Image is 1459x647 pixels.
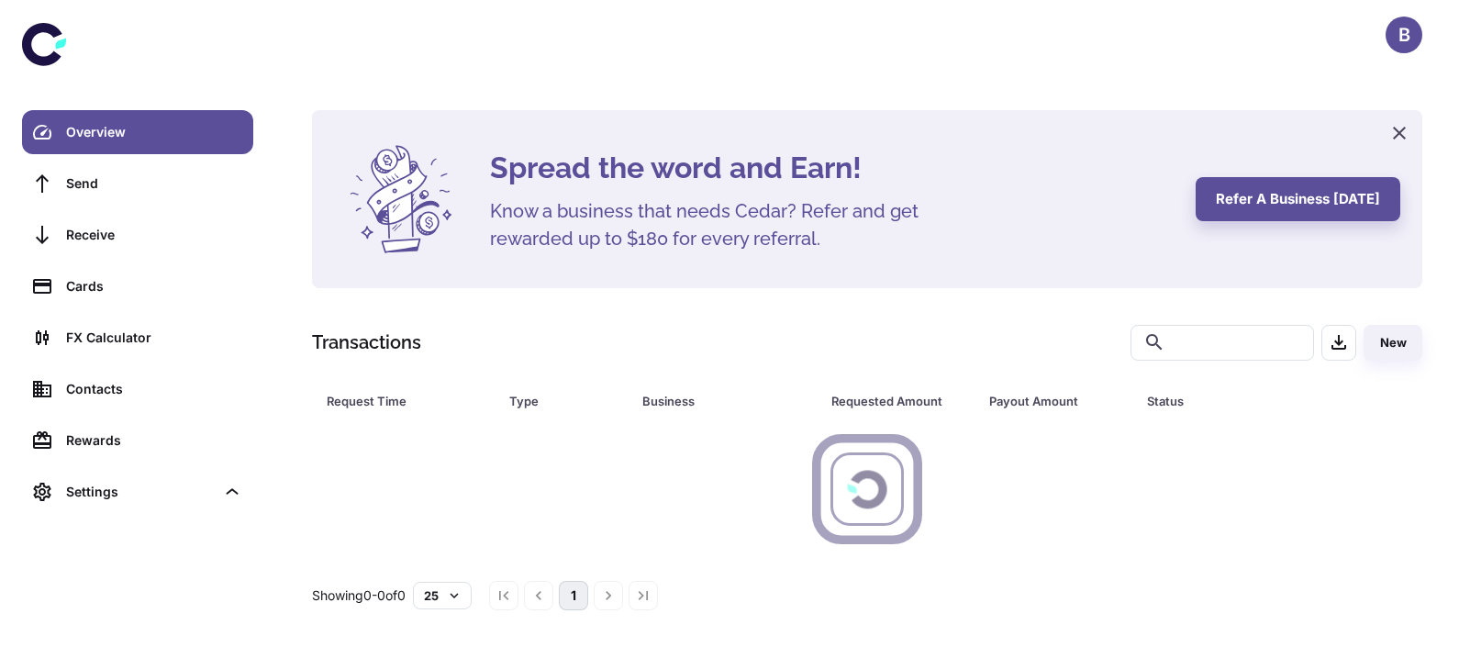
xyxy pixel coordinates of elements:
span: Requested Amount [831,388,967,414]
button: Refer a business [DATE] [1196,177,1400,221]
div: Rewards [66,430,242,451]
span: Payout Amount [989,388,1125,414]
div: Type [509,388,596,414]
div: Overview [66,122,242,142]
button: page 1 [559,581,588,610]
h5: Know a business that needs Cedar? Refer and get rewarded up to $180 for every referral. [490,197,949,252]
button: B [1386,17,1422,53]
div: Settings [22,470,253,514]
a: Send [22,162,253,206]
p: Showing 0-0 of 0 [312,586,406,606]
a: FX Calculator [22,316,253,360]
a: Overview [22,110,253,154]
span: Status [1147,388,1346,414]
span: Request Time [327,388,487,414]
nav: pagination navigation [486,581,661,610]
div: Cards [66,276,242,296]
div: Request Time [327,388,463,414]
div: FX Calculator [66,328,242,348]
span: Type [509,388,619,414]
div: Contacts [66,379,242,399]
a: Contacts [22,367,253,411]
div: Settings [66,482,215,502]
div: Payout Amount [989,388,1101,414]
div: Receive [66,225,242,245]
div: Requested Amount [831,388,943,414]
div: Status [1147,388,1322,414]
button: New [1364,325,1422,361]
a: Rewards [22,418,253,463]
a: Cards [22,264,253,308]
button: 25 [413,582,472,609]
a: Receive [22,213,253,257]
h4: Spread the word and Earn! [490,146,1174,190]
div: Send [66,173,242,194]
h1: Transactions [312,329,421,356]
